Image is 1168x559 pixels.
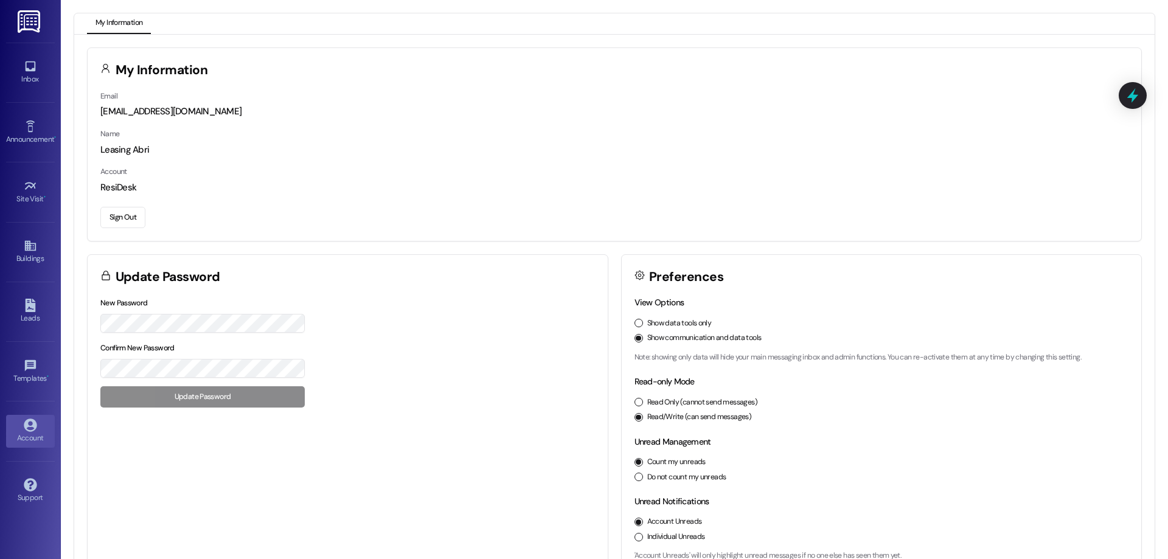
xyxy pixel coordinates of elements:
label: Account Unreads [647,516,702,527]
button: Sign Out [100,207,145,228]
label: Name [100,129,120,139]
button: My Information [87,13,151,34]
span: • [47,372,49,381]
label: Confirm New Password [100,343,175,353]
div: [EMAIL_ADDRESS][DOMAIN_NAME] [100,105,1128,118]
label: View Options [634,297,684,308]
label: Account [100,167,127,176]
label: Read/Write (can send messages) [647,412,752,423]
a: Account [6,415,55,448]
label: Individual Unreads [647,532,705,543]
a: Leads [6,295,55,328]
img: ResiDesk Logo [18,10,43,33]
div: Leasing Abri [100,144,1128,156]
label: Show communication and data tools [647,333,762,344]
div: ResiDesk [100,181,1128,194]
a: Support [6,474,55,507]
a: Site Visit • [6,176,55,209]
span: • [44,193,46,201]
span: • [54,133,56,142]
label: New Password [100,298,148,308]
a: Inbox [6,56,55,89]
h3: My Information [116,64,208,77]
p: Note: showing only data will hide your main messaging inbox and admin functions. You can re-activ... [634,352,1129,363]
label: Read-only Mode [634,376,695,387]
h3: Update Password [116,271,220,283]
label: Email [100,91,117,101]
label: Unread Management [634,436,711,447]
label: Do not count my unreads [647,472,726,483]
label: Unread Notifications [634,496,709,507]
label: Read Only (cannot send messages) [647,397,757,408]
h3: Preferences [649,271,723,283]
a: Buildings [6,235,55,268]
label: Show data tools only [647,318,712,329]
a: Templates • [6,355,55,388]
label: Count my unreads [647,457,706,468]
